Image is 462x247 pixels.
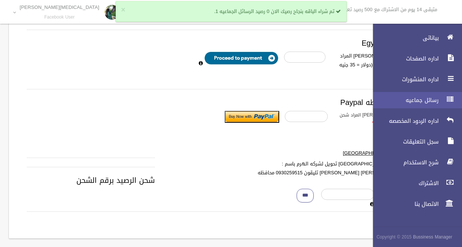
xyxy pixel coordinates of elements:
[376,233,412,241] span: Copyright © 2015
[367,200,441,208] span: الاتصال بنا
[20,4,99,10] p: [MEDICAL_DATA][PERSON_NAME]
[367,92,462,108] a: رسائل جماعيه
[331,52,410,78] label: ادخل [PERSON_NAME] المراد شحن رصيدك به (دولار = 35 جنيه )
[367,30,462,46] a: بياناتى
[242,149,406,158] label: من [GEOGRAPHIC_DATA]
[20,14,99,20] small: Facebook User
[367,55,441,62] span: اداره الصفحات
[367,76,441,83] span: اداره المنشورات
[367,159,441,166] span: شرح الاستخدام
[367,50,462,67] a: اداره الصفحات
[225,111,279,123] input: Submit
[367,134,462,150] a: سجل التعليقات
[367,34,441,42] span: بياناتى
[27,98,412,106] h3: الدفع بواسطه Paypal
[27,176,412,184] h3: شحن الرصيد برقم الشحن
[367,196,462,212] a: الاتصال بنا
[367,154,462,171] a: شرح الاستخدام
[116,1,347,22] div: تم شراء الباقه بنجاح رصيك الان 0 رصيد الرسائل الجماعيه 1.
[367,138,441,145] span: سجل التعليقات
[367,71,462,88] a: اداره المنشورات
[367,96,441,104] span: رسائل جماعيه
[413,233,452,241] strong: Bussiness Manager
[27,39,412,47] h3: Egypt payment
[242,159,406,186] label: داخل [GEOGRAPHIC_DATA] تحويل لشركه الهرم باسم : [PERSON_NAME] [PERSON_NAME] تليقون 0930259515 محا...
[121,6,125,14] button: ×
[367,113,462,129] a: اداره الردود المخصصه
[367,175,462,191] a: الاشتراك
[367,117,441,125] span: اداره الردود المخصصه
[367,180,441,187] span: الاشتراك
[333,111,415,127] label: ادخل [PERSON_NAME] المراد شحن رصيدك به بالدولار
